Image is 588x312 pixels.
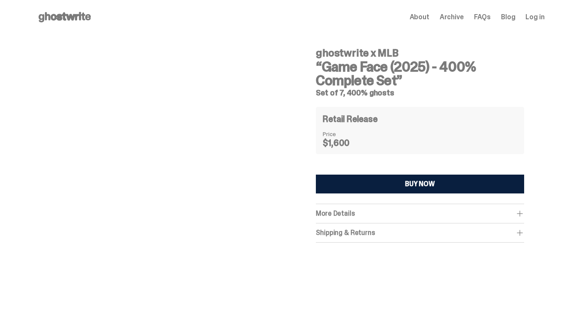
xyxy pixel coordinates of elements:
div: Shipping & Returns [316,229,524,237]
a: Log in [525,14,544,21]
dt: Price [323,131,366,137]
h5: Set of 7, 400% ghosts [316,89,524,97]
h4: ghostwrite x MLB [316,48,524,58]
h4: Retail Release [323,115,377,123]
a: Archive [440,14,464,21]
a: About [410,14,429,21]
button: BUY NOW [316,175,524,193]
span: More Details [316,209,354,218]
div: BUY NOW [405,181,435,187]
a: Blog [501,14,515,21]
dd: $1,600 [323,139,366,147]
a: FAQs [474,14,491,21]
h3: “Game Face (2025) - 400% Complete Set” [316,60,524,87]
